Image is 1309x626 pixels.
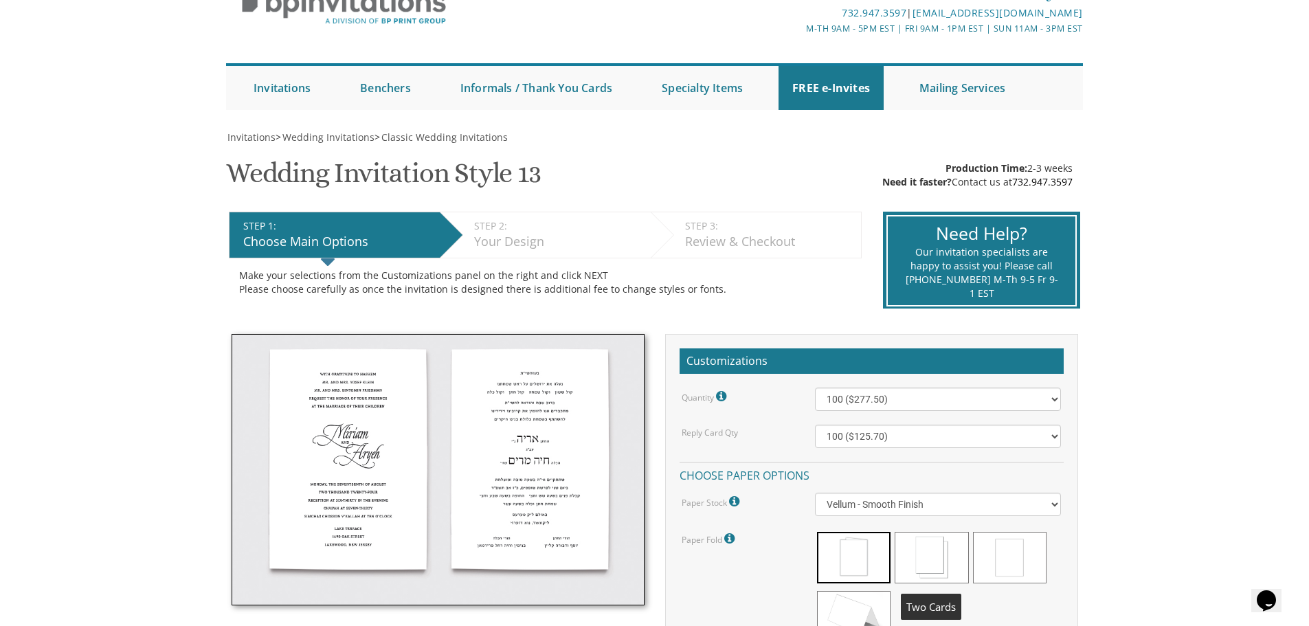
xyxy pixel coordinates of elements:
h2: Customizations [680,348,1064,375]
a: Classic Wedding Invitations [380,131,508,144]
div: STEP 3: [685,219,854,233]
div: Review & Checkout [685,233,854,251]
a: 732.947.3597 [842,6,906,19]
span: Production Time: [946,161,1027,175]
h1: Wedding Invitation Style 13 [226,158,541,199]
iframe: chat widget [1251,571,1295,612]
span: Need it faster? [882,175,952,188]
div: M-Th 9am - 5pm EST | Fri 9am - 1pm EST | Sun 11am - 3pm EST [513,21,1083,36]
div: | [513,5,1083,21]
div: Choose Main Options [243,233,433,251]
a: Invitations [226,131,276,144]
label: Reply Card Qty [682,427,738,438]
span: > [276,131,374,144]
h4: Choose paper options [680,462,1064,486]
span: Invitations [227,131,276,144]
a: 732.947.3597 [1012,175,1073,188]
span: Wedding Invitations [282,131,374,144]
div: STEP 1: [243,219,433,233]
a: Informals / Thank You Cards [447,66,626,110]
span: > [374,131,508,144]
a: Wedding Invitations [281,131,374,144]
a: Specialty Items [648,66,757,110]
label: Paper Fold [682,530,738,548]
div: STEP 2: [474,219,644,233]
div: Your Design [474,233,644,251]
div: Need Help? [905,221,1058,246]
label: Quantity [682,388,730,405]
div: 2-3 weeks Contact us at [882,161,1073,189]
div: Our invitation specialists are happy to assist you! Please call [PHONE_NUMBER] M-Th 9-5 Fr 9-1 EST [905,245,1058,300]
img: style13_thumb.jpg [232,334,645,606]
div: Make your selections from the Customizations panel on the right and click NEXT Please choose care... [239,269,851,296]
span: Classic Wedding Invitations [381,131,508,144]
a: Mailing Services [906,66,1019,110]
a: Invitations [240,66,324,110]
a: Benchers [346,66,425,110]
label: Paper Stock [682,493,743,511]
a: [EMAIL_ADDRESS][DOMAIN_NAME] [913,6,1083,19]
a: FREE e-Invites [779,66,884,110]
